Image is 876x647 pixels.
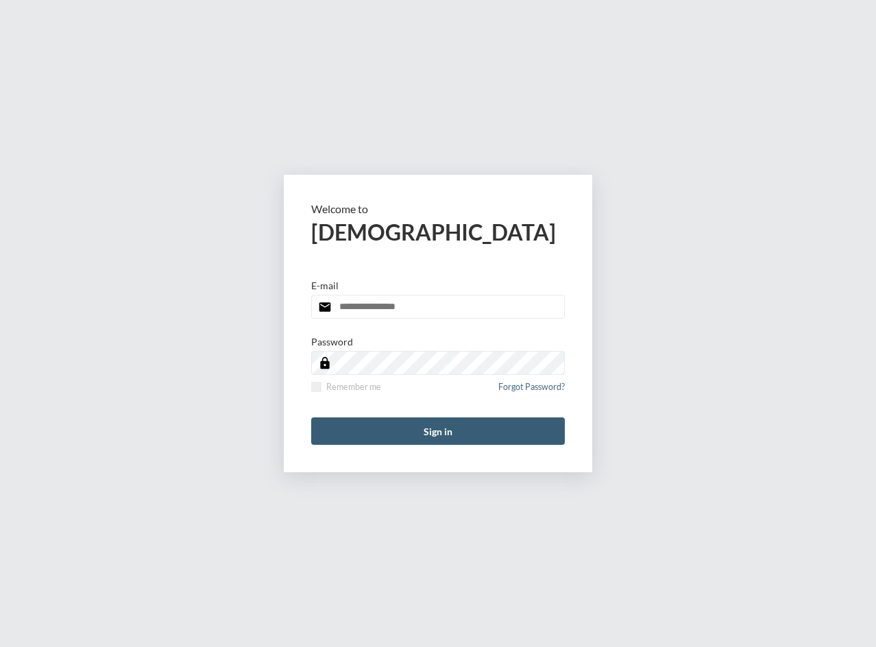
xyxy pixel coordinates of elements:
[311,382,381,392] label: Remember me
[311,219,565,245] h2: [DEMOGRAPHIC_DATA]
[311,280,339,291] p: E-mail
[311,417,565,445] button: Sign in
[311,336,353,347] p: Password
[498,382,565,400] a: Forgot Password?
[311,202,565,215] p: Welcome to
